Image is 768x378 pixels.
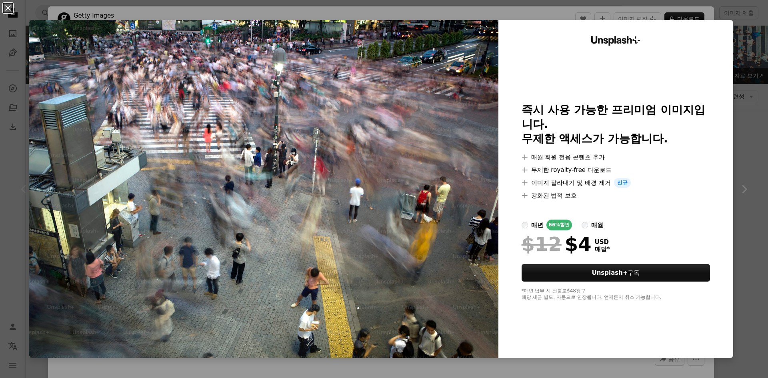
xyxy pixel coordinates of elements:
[522,222,528,228] input: 매년66%할인
[522,191,710,200] li: 강화된 법적 보호
[522,288,710,301] div: *매년 납부 시 선불로 $48 청구 해당 세금 별도. 자동으로 연장됩니다. 언제든지 취소 가능합니다.
[591,220,603,230] div: 매월
[595,238,610,246] span: USD
[522,264,710,282] button: Unsplash+구독
[546,220,572,230] div: 66% 할인
[522,234,592,254] div: $4
[522,152,710,162] li: 매월 회원 전용 콘텐츠 추가
[522,234,562,254] span: $12
[592,269,628,276] strong: Unsplash+
[531,220,543,230] div: 매년
[522,103,710,146] h2: 즉시 사용 가능한 프리미엄 이미지입니다. 무제한 액세스가 가능합니다.
[614,178,631,188] span: 신규
[522,178,710,188] li: 이미지 잘라내기 및 배경 제거
[522,165,710,175] li: 무제한 royalty-free 다운로드
[582,222,588,228] input: 매월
